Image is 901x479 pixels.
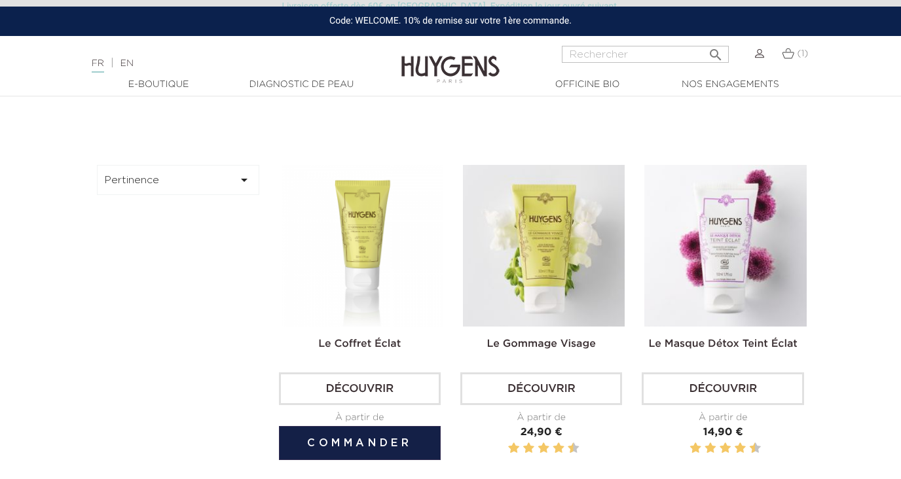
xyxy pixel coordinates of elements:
button: Pertinence [97,165,259,195]
i:  [708,43,724,59]
label: 7 [732,440,734,457]
a: Nos engagements [665,78,796,92]
label: 3 [521,440,523,457]
label: 8 [555,440,562,457]
a: Le Coffret Éclat [318,339,401,349]
a: FR [92,59,104,73]
a: (1) [782,48,809,59]
label: 6 [540,440,547,457]
button: Commander [279,426,441,460]
img: Le Gommage Visage [463,165,625,327]
div: | [85,56,366,71]
span: 14,90 € [703,427,743,438]
div: À partir de [642,411,803,425]
label: 7 [551,440,553,457]
div: À partir de [279,411,441,425]
input: Rechercher [562,46,729,63]
label: 8 [737,440,744,457]
button:  [704,42,727,60]
span: (1) [798,49,809,58]
a: Découvrir [279,372,441,405]
span: 24,90 € [521,427,562,438]
label: 4 [526,440,532,457]
label: 10 [570,440,577,457]
a: Découvrir [642,372,803,405]
label: 5 [536,440,538,457]
label: 10 [752,440,758,457]
label: 2 [692,440,699,457]
label: 3 [702,440,704,457]
a: Le Masque Détox Teint Éclat [649,339,798,349]
label: 9 [747,440,749,457]
label: 1 [688,440,690,457]
a: Officine Bio [522,78,653,92]
label: 5 [717,440,719,457]
label: 2 [511,440,517,457]
label: 9 [565,440,567,457]
a: Diagnostic de peau [236,78,367,92]
a: E-Boutique [93,78,224,92]
a: Découvrir [460,372,622,405]
a: EN [120,59,134,68]
label: 1 [506,440,507,457]
i:  [236,172,252,188]
a: Le Gommage Visage [487,339,596,349]
img: Le Masque Détox Teint Éclat [644,165,806,327]
label: 6 [722,440,729,457]
img: Huygens [401,35,500,85]
div: À partir de [460,411,622,425]
label: 4 [707,440,714,457]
